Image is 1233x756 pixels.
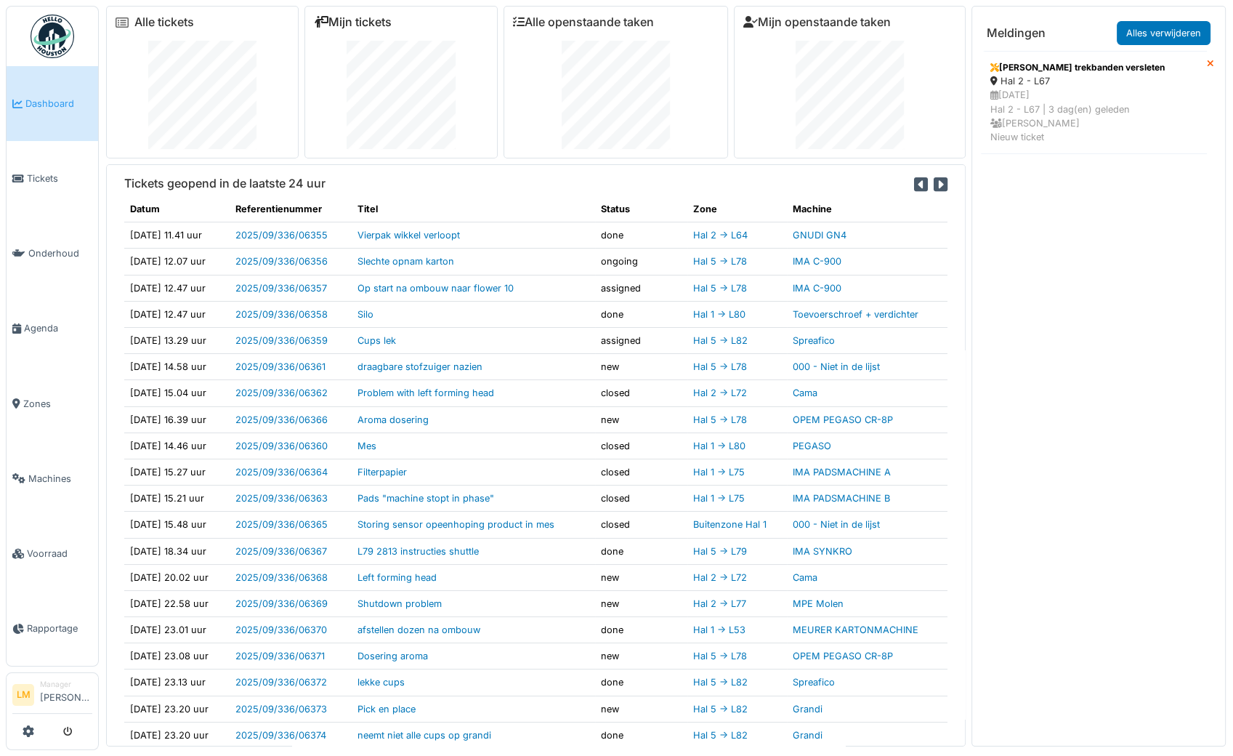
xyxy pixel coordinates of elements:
[352,196,596,222] th: Titel
[235,256,328,267] a: 2025/09/336/06356
[595,512,687,538] td: closed
[693,572,747,583] a: Hal 2 -> L72
[235,624,327,635] a: 2025/09/336/06370
[357,361,482,372] a: draagbare stofzuiger nazien
[595,722,687,748] td: done
[793,467,891,478] a: IMA PADSMACHINE A
[990,88,1197,144] div: [DATE] Hal 2 - L67 | 3 dag(en) geleden [PERSON_NAME] Nieuw ticket
[25,97,92,110] span: Dashboard
[124,433,230,459] td: [DATE] 14.46 uur
[1117,21,1210,45] a: Alles verwijderen
[793,283,841,294] a: IMA C-900
[235,361,326,372] a: 2025/09/336/06361
[793,256,841,267] a: IMA C-900
[793,624,918,635] a: MEURER KARTONMACHINE
[793,677,835,688] a: Spreafico
[793,387,817,398] a: Cama
[235,230,328,241] a: 2025/09/336/06355
[357,441,376,451] a: Mes
[124,301,230,327] td: [DATE] 12.47 uur
[357,335,396,346] a: Cups lek
[7,141,98,216] a: Tickets
[235,598,328,609] a: 2025/09/336/06369
[693,335,748,346] a: Hal 5 -> L82
[235,335,328,346] a: 2025/09/336/06359
[235,730,326,741] a: 2025/09/336/06374
[235,651,325,661] a: 2025/09/336/06371
[124,617,230,643] td: [DATE] 23.01 uur
[595,222,687,249] td: done
[124,249,230,275] td: [DATE] 12.07 uur
[124,177,326,190] h6: Tickets geopend in de laatste 24 uur
[23,397,92,411] span: Zones
[693,493,745,504] a: Hal 1 -> L75
[7,216,98,291] a: Onderhoud
[793,309,918,320] a: Toevoerschroef + verdichter
[595,406,687,433] td: new
[27,172,92,185] span: Tickets
[357,467,407,478] a: Filterpapier
[27,622,92,635] span: Rapportage
[357,730,491,741] a: neemt niet alle cups op grandi
[693,441,745,451] a: Hal 1 -> L80
[990,61,1197,74] div: [PERSON_NAME] trekbanden versleten
[124,196,230,222] th: Datum
[595,617,687,643] td: done
[693,283,747,294] a: Hal 5 -> L78
[693,598,746,609] a: Hal 2 -> L77
[687,196,787,222] th: Zone
[595,354,687,380] td: new
[235,309,328,320] a: 2025/09/336/06358
[743,15,891,29] a: Mijn openstaande taken
[235,414,328,425] a: 2025/09/336/06366
[595,643,687,669] td: new
[124,275,230,301] td: [DATE] 12.47 uur
[793,651,893,661] a: OPEM PEGASO CR-8P
[595,328,687,354] td: assigned
[693,387,747,398] a: Hal 2 -> L72
[134,15,194,29] a: Alle tickets
[357,387,494,398] a: Problem with left forming head
[693,361,747,372] a: Hal 5 -> L78
[793,704,822,715] a: Grandi
[357,256,454,267] a: Slechte opnam karton
[124,222,230,249] td: [DATE] 11.41 uur
[693,624,745,635] a: Hal 1 -> L53
[7,516,98,591] a: Voorraad
[314,15,392,29] a: Mijn tickets
[990,74,1197,88] div: Hal 2 - L67
[235,387,328,398] a: 2025/09/336/06362
[595,696,687,722] td: new
[357,414,429,425] a: Aroma dosering
[124,512,230,538] td: [DATE] 15.48 uur
[235,493,328,504] a: 2025/09/336/06363
[235,677,327,688] a: 2025/09/336/06372
[357,230,460,241] a: Vierpak wikkel verloopt
[595,669,687,696] td: done
[357,572,437,583] a: Left forming head
[124,590,230,616] td: [DATE] 22.58 uur
[693,309,745,320] a: Hal 1 -> L80
[124,696,230,722] td: [DATE] 23.20 uur
[124,406,230,433] td: [DATE] 16.39 uur
[793,361,880,372] a: 000 - Niet in de lijst
[235,467,328,478] a: 2025/09/336/06364
[513,15,654,29] a: Alle openstaande taken
[40,679,92,690] div: Manager
[693,467,745,478] a: Hal 1 -> L75
[595,196,687,222] th: Status
[7,366,98,441] a: Zones
[595,301,687,327] td: done
[595,538,687,564] td: done
[230,196,351,222] th: Referentienummer
[693,677,748,688] a: Hal 5 -> L82
[31,15,74,58] img: Badge_color-CXgf-gQk.svg
[124,354,230,380] td: [DATE] 14.58 uur
[595,433,687,459] td: closed
[693,730,748,741] a: Hal 5 -> L82
[357,624,480,635] a: afstellen dozen na ombouw
[357,704,416,715] a: Pick en place
[793,230,846,241] a: GNUDI GN4
[793,598,844,609] a: MPE Molen
[357,519,554,530] a: Storing sensor opeenhoping product in mes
